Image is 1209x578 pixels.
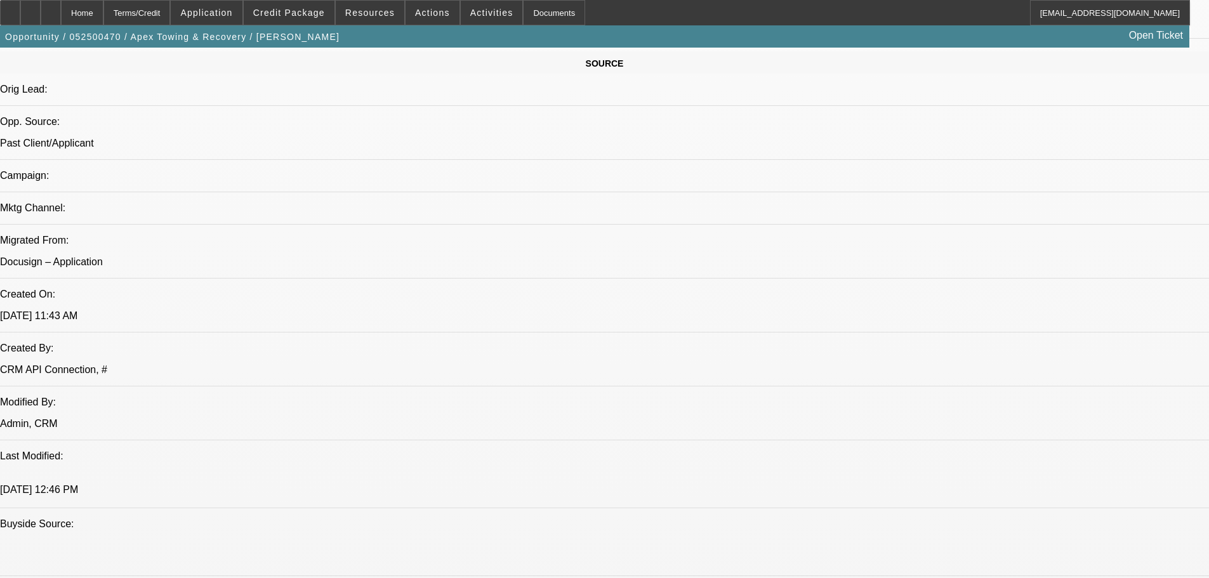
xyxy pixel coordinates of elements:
[461,1,523,25] button: Activities
[244,1,334,25] button: Credit Package
[180,8,232,18] span: Application
[406,1,459,25] button: Actions
[415,8,450,18] span: Actions
[171,1,242,25] button: Application
[253,8,325,18] span: Credit Package
[470,8,513,18] span: Activities
[336,1,404,25] button: Resources
[1124,25,1188,46] a: Open Ticket
[5,32,340,42] span: Opportunity / 052500470 / Apex Towing & Recovery / [PERSON_NAME]
[586,58,624,69] span: SOURCE
[345,8,395,18] span: Resources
